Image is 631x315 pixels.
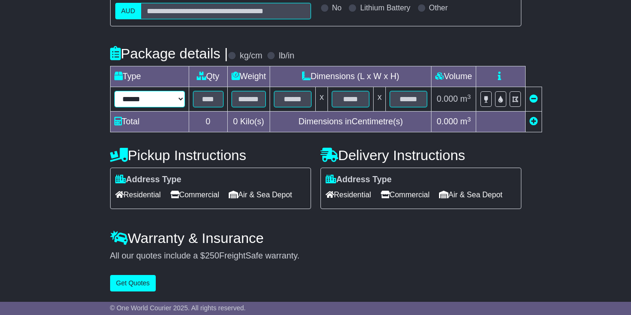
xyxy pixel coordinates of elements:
span: Air & Sea Depot [229,187,292,202]
span: Residential [326,187,371,202]
span: Air & Sea Depot [439,187,503,202]
td: Volume [431,66,476,87]
span: 0.000 [437,117,458,126]
label: kg/cm [240,51,262,61]
td: x [316,87,328,112]
td: Total [110,112,189,132]
label: Other [429,3,448,12]
td: Kilo(s) [227,112,270,132]
h4: Delivery Instructions [320,147,521,163]
label: No [332,3,342,12]
label: lb/in [279,51,294,61]
span: m [460,117,471,126]
sup: 3 [467,116,471,123]
a: Add new item [529,117,538,126]
label: AUD [115,3,142,19]
td: Dimensions (L x W x H) [270,66,431,87]
span: 0 [233,117,238,126]
span: 0.000 [437,94,458,104]
a: Remove this item [529,94,538,104]
td: Weight [227,66,270,87]
span: 250 [205,251,219,260]
label: Address Type [326,175,392,185]
span: m [460,94,471,104]
td: 0 [189,112,227,132]
h4: Package details | [110,46,228,61]
td: Dimensions in Centimetre(s) [270,112,431,132]
button: Get Quotes [110,275,156,291]
h4: Pickup Instructions [110,147,311,163]
td: Type [110,66,189,87]
h4: Warranty & Insurance [110,230,521,246]
sup: 3 [467,93,471,100]
label: Address Type [115,175,182,185]
div: All our quotes include a $ FreightSafe warranty. [110,251,521,261]
span: Commercial [170,187,219,202]
td: Qty [189,66,227,87]
td: x [374,87,386,112]
span: © One World Courier 2025. All rights reserved. [110,304,246,312]
span: Commercial [381,187,430,202]
label: Lithium Battery [360,3,410,12]
span: Residential [115,187,161,202]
